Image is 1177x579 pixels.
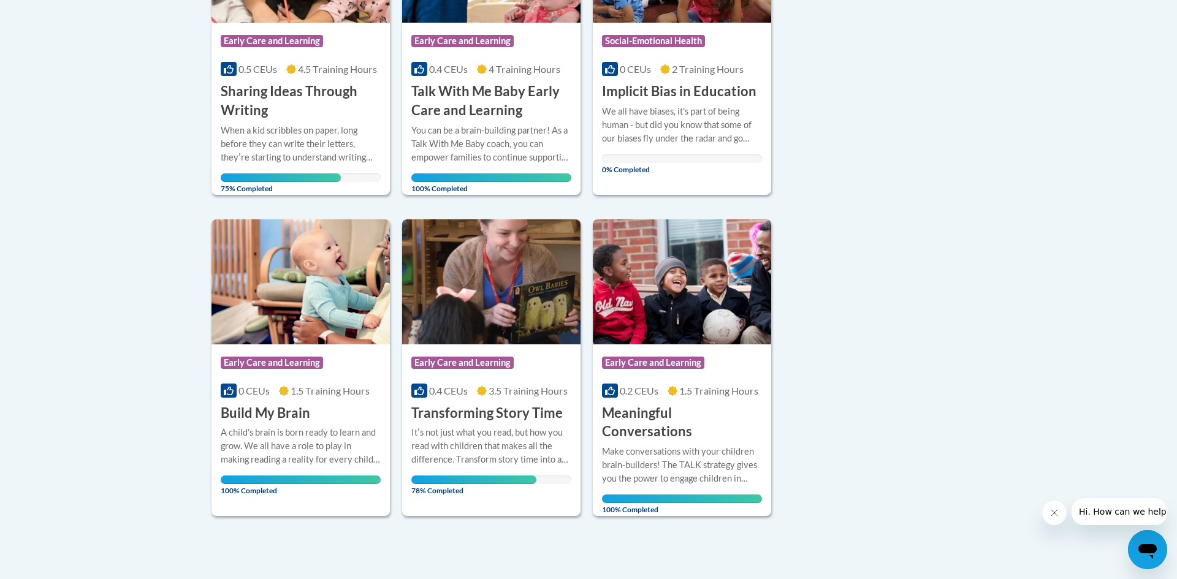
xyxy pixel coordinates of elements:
div: Itʹs not just what you read, but how you read with children that makes all the difference. Transf... [411,426,571,466]
span: 1.5 Training Hours [679,385,758,396]
span: 4 Training Hours [489,63,560,75]
span: 75% Completed [221,173,341,193]
a: Course LogoEarly Care and Learning0 CEUs1.5 Training Hours Build My BrainA child's brain is born ... [211,219,390,516]
iframe: Message from company [1072,498,1167,525]
div: You can be a brain-building partner! As a Talk With Me Baby coach, you can empower families to co... [411,124,571,164]
span: 0.4 CEUs [429,385,468,396]
span: 4.5 Training Hours [298,63,377,75]
span: 0 CEUs [238,385,270,396]
h3: Talk With Me Baby Early Care and Learning [411,82,571,120]
span: 100% Completed [602,494,762,514]
span: Early Care and Learning [411,35,514,47]
iframe: Button to launch messaging window [1128,530,1167,569]
div: Your progress [602,494,762,503]
span: Hi. How can we help? [7,9,99,18]
span: 0.5 CEUs [238,63,277,75]
span: 1.5 Training Hours [291,385,370,396]
span: 3.5 Training Hours [489,385,568,396]
iframe: Close message [1042,501,1067,525]
div: Your progress [221,173,341,182]
span: Early Care and Learning [221,35,323,47]
span: 100% Completed [411,173,571,193]
div: When a kid scribbles on paper, long before they can write their letters, theyʹre starting to unde... [221,124,381,164]
div: Make conversations with your children brain-builders! The TALK strategy gives you the power to en... [602,445,762,485]
span: 2 Training Hours [672,63,744,75]
span: Early Care and Learning [602,357,704,369]
div: Your progress [221,475,381,484]
h3: Implicit Bias in Education [602,82,756,101]
img: Course Logo [211,219,390,344]
h3: Transforming Story Time [411,404,563,423]
span: Early Care and Learning [221,357,323,369]
span: 78% Completed [411,475,536,495]
div: A child's brain is born ready to learn and grow. We all have a role to play in making reading a r... [221,426,381,466]
div: Your progress [411,173,571,182]
span: 0.2 CEUs [620,385,658,396]
span: Early Care and Learning [411,357,514,369]
div: We all have biases, it's part of being human - but did you know that some of our biases fly under... [602,105,762,145]
span: 100% Completed [221,475,381,495]
a: Course LogoEarly Care and Learning0.2 CEUs1.5 Training Hours Meaningful ConversationsMake convers... [593,219,771,516]
h3: Sharing Ideas Through Writing [221,82,381,120]
img: Course Logo [593,219,771,344]
span: Social-Emotional Health [602,35,705,47]
div: Your progress [411,475,536,484]
span: 0.4 CEUs [429,63,468,75]
h3: Meaningful Conversations [602,404,762,442]
a: Course LogoEarly Care and Learning0.4 CEUs3.5 Training Hours Transforming Story TimeItʹs not just... [402,219,581,516]
h3: Build My Brain [221,404,310,423]
span: 0 CEUs [620,63,651,75]
img: Course Logo [402,219,581,344]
